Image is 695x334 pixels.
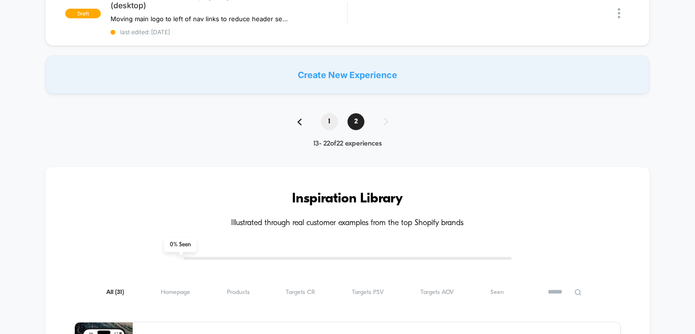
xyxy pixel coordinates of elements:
h4: Illustrated through real customer examples from the top Shopify brands [74,219,621,228]
span: Seen [490,289,504,296]
span: draft [65,9,101,18]
div: 13 - 22 of 22 experiences [288,140,407,148]
span: last edited: [DATE] [111,28,347,36]
h3: Inspiration Library [74,191,621,207]
span: 0 % Seen [164,238,196,252]
span: Moving main logo to left of nav links to reduce header section height, and bring hero section mor... [111,15,290,23]
span: 1 [321,113,338,130]
img: pagination back [297,119,302,125]
span: ( 31 ) [115,289,124,295]
span: Homepage [161,289,190,296]
span: 2 [347,113,364,130]
div: Create New Experience [45,55,650,94]
span: Targets PSV [352,289,384,296]
span: Targets CR [286,289,315,296]
span: Products [227,289,250,296]
span: Targets AOV [420,289,454,296]
span: All [106,289,124,296]
img: close [618,8,620,18]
